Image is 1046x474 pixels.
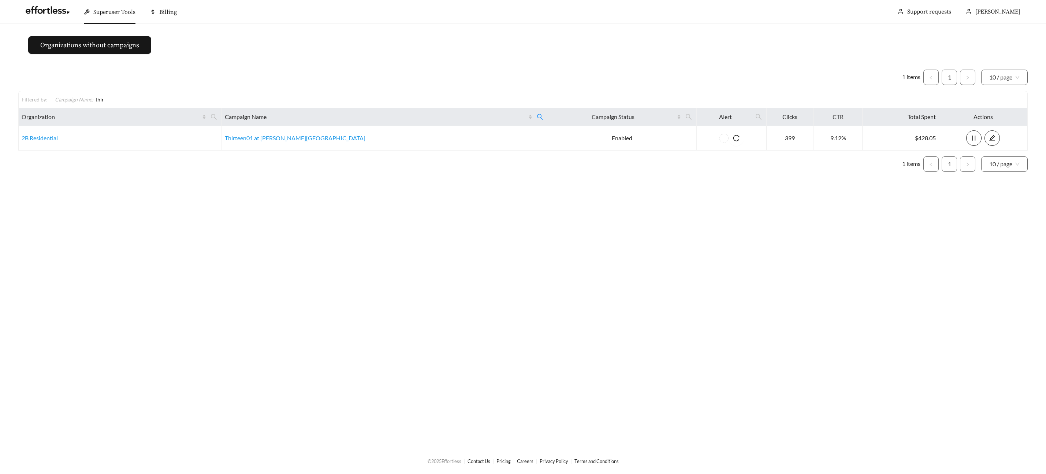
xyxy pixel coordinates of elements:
span: left [929,162,933,167]
span: [PERSON_NAME] [975,8,1020,15]
span: Organizations without campaigns [40,40,139,50]
span: left [929,75,933,80]
span: Superuser Tools [93,8,135,16]
span: reload [729,135,744,141]
a: Careers [517,458,533,464]
span: Campaign Name : [55,96,93,103]
li: 1 items [902,156,920,172]
a: 2B Residential [22,134,58,141]
button: left [923,70,939,85]
span: Organization [22,112,201,121]
span: right [965,75,970,80]
li: Next Page [960,70,975,85]
li: 1 items [902,70,920,85]
li: 1 [942,156,957,172]
a: Contact Us [468,458,490,464]
button: pause [966,130,982,146]
span: pause [967,135,981,141]
td: 399 [767,126,814,151]
span: search [534,111,546,123]
span: Campaign Name [225,112,527,121]
li: Previous Page [923,70,939,85]
span: search [752,111,765,123]
a: Privacy Policy [540,458,568,464]
div: Filtered by: [22,96,51,103]
span: Billing [159,8,177,16]
a: 1 [942,157,957,171]
button: Organizations without campaigns [28,36,151,54]
a: Thirteen01 at [PERSON_NAME][GEOGRAPHIC_DATA] [225,134,365,141]
td: $428.05 [863,126,939,151]
span: search [208,111,220,123]
td: Enabled [548,126,697,151]
li: Next Page [960,156,975,172]
span: thir [96,96,104,103]
a: Terms and Conditions [574,458,619,464]
span: 10 / page [989,70,1020,85]
a: 1 [942,70,957,85]
th: CTR [814,108,863,126]
div: Page Size [981,156,1028,172]
a: edit [984,134,1000,141]
th: Total Spent [863,108,939,126]
span: right [965,162,970,167]
span: 10 / page [989,157,1020,171]
button: edit [984,130,1000,146]
li: 1 [942,70,957,85]
th: Clicks [767,108,814,126]
span: search [685,114,692,120]
div: Page Size [981,70,1028,85]
td: 9.12% [814,126,863,151]
span: search [682,111,695,123]
span: Alert [700,112,751,121]
button: left [923,156,939,172]
button: reload [729,130,744,146]
span: search [211,114,217,120]
span: Campaign Status [551,112,675,121]
span: search [755,114,762,120]
th: Actions [939,108,1028,126]
a: Support requests [907,8,951,15]
button: right [960,156,975,172]
li: Previous Page [923,156,939,172]
span: © 2025 Effortless [428,458,461,464]
span: search [537,114,543,120]
button: right [960,70,975,85]
span: edit [985,135,1000,141]
a: Pricing [496,458,511,464]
